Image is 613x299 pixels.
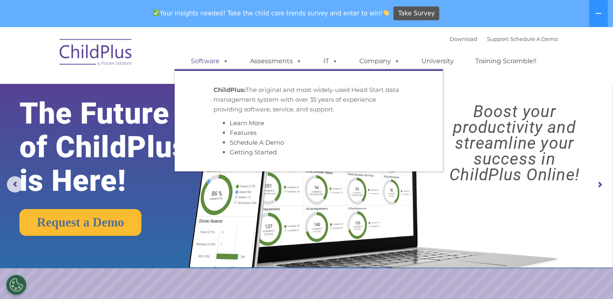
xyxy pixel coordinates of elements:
img: ChildPlus by Procare Solutions [56,33,137,74]
a: Request a Demo [19,209,141,236]
a: Learn More [230,119,264,127]
rs-layer: The Future of ChildPlus is Here! [19,97,215,198]
span: Take Survey [398,6,435,21]
button: Cookies Settings [6,275,26,295]
a: IT [315,53,346,69]
img: 👏 [383,10,389,16]
span: Last name [113,53,137,60]
a: Support [487,36,508,42]
strong: ChildPlus: [214,86,246,94]
a: Download [450,36,477,42]
a: Getting Started [230,148,277,156]
rs-layer: Boost your productivity and streamline your success in ChildPlus Online! [423,104,605,183]
a: Features [230,129,256,137]
a: Take Survey [393,6,439,21]
a: University [413,53,462,69]
a: Schedule A Demo [230,139,284,146]
font: | [450,36,558,42]
img: ✅ [153,10,159,16]
a: Software [183,53,237,69]
iframe: Chat Widget [481,211,613,299]
a: Assessments [242,53,310,69]
a: Training Scramble!! [467,53,545,69]
span: Phone number [113,87,147,93]
p: The original and most widely-used Head Start data management system with over 35 years of experie... [214,85,404,114]
a: Company [351,53,408,69]
a: Schedule A Demo [510,36,558,42]
span: Your insights needed! Take the child care trends survey and enter to win! [150,5,393,21]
